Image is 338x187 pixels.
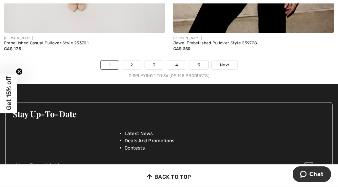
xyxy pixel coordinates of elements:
[5,77,13,110] span: Get 15% off
[167,60,186,69] a: 4
[173,36,334,41] div: [PERSON_NAME]
[101,60,119,69] a: 1
[220,62,229,68] span: Next
[4,41,165,46] div: Embellished Casual Pullover Style 253701
[293,166,331,184] iframe: Opens a widget where you can chat to one of our agents
[122,60,141,69] a: 2
[144,60,163,69] a: 3
[173,41,334,46] div: Jewel Embellished Pullover Style 259728
[189,60,208,69] a: 5
[4,36,165,41] div: [PERSON_NAME]
[4,46,21,51] span: CA$ 175
[125,144,145,152] span: Contests
[5,164,25,183] iframe: Small video preview of a live video
[125,137,175,144] span: Deals And Promotions
[13,109,325,118] h3: Stay Up-To-Date
[173,46,191,51] span: CA$ 250
[13,158,325,173] input: Your E-mail Address
[125,130,153,137] span: Latest News
[212,60,237,69] a: Next
[16,68,23,75] button: Close teaser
